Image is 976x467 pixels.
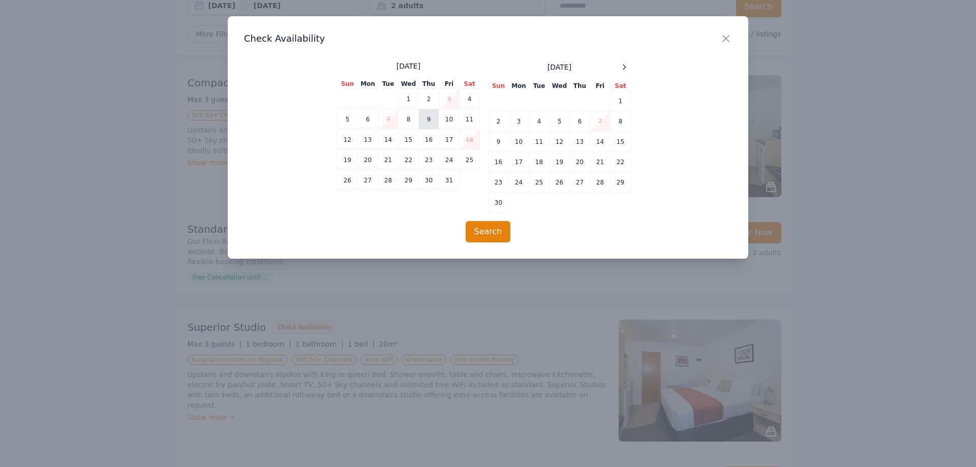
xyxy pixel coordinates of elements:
td: 21 [378,150,399,170]
td: 22 [611,152,631,172]
td: 5 [338,109,358,130]
td: 25 [460,150,480,170]
td: 4 [460,89,480,109]
span: [DATE] [547,62,571,72]
td: 5 [550,111,570,132]
td: 14 [590,132,611,152]
td: 27 [570,172,590,193]
td: 28 [378,170,399,191]
td: 29 [399,170,419,191]
td: 25 [529,172,550,193]
button: Search [466,221,511,242]
td: 26 [338,170,358,191]
th: Sat [611,81,631,91]
td: 21 [590,152,611,172]
td: 6 [570,111,590,132]
td: 16 [489,152,509,172]
td: 30 [419,170,439,191]
td: 3 [439,89,460,109]
th: Sun [338,79,358,89]
td: 1 [399,89,419,109]
td: 4 [529,111,550,132]
td: 20 [570,152,590,172]
th: Fri [439,79,460,89]
td: 19 [550,152,570,172]
th: Wed [550,81,570,91]
td: 27 [358,170,378,191]
td: 29 [611,172,631,193]
td: 3 [509,111,529,132]
td: 2 [419,89,439,109]
td: 10 [509,132,529,152]
td: 15 [611,132,631,152]
th: Fri [590,81,611,91]
th: Tue [529,81,550,91]
td: 8 [399,109,419,130]
td: 7 [378,109,399,130]
th: Tue [378,79,399,89]
td: 11 [460,109,480,130]
td: 28 [590,172,611,193]
td: 13 [358,130,378,150]
th: Wed [399,79,419,89]
td: 24 [509,172,529,193]
td: 22 [399,150,419,170]
td: 8 [611,111,631,132]
h3: Check Availability [244,33,732,45]
td: 23 [419,150,439,170]
td: 2 [489,111,509,132]
td: 15 [399,130,419,150]
td: 19 [338,150,358,170]
th: Mon [509,81,529,91]
td: 16 [419,130,439,150]
th: Sat [460,79,480,89]
td: 20 [358,150,378,170]
td: 18 [460,130,480,150]
td: 6 [358,109,378,130]
td: 31 [439,170,460,191]
td: 26 [550,172,570,193]
td: 12 [338,130,358,150]
td: 17 [509,152,529,172]
td: 1 [611,91,631,111]
th: Thu [570,81,590,91]
td: 13 [570,132,590,152]
td: 11 [529,132,550,152]
td: 18 [529,152,550,172]
td: 7 [590,111,611,132]
th: Sun [489,81,509,91]
th: Mon [358,79,378,89]
td: 23 [489,172,509,193]
td: 30 [489,193,509,213]
span: [DATE] [396,61,420,71]
td: 10 [439,109,460,130]
td: 17 [439,130,460,150]
td: 9 [489,132,509,152]
th: Thu [419,79,439,89]
td: 14 [378,130,399,150]
td: 9 [419,109,439,130]
td: 24 [439,150,460,170]
td: 12 [550,132,570,152]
